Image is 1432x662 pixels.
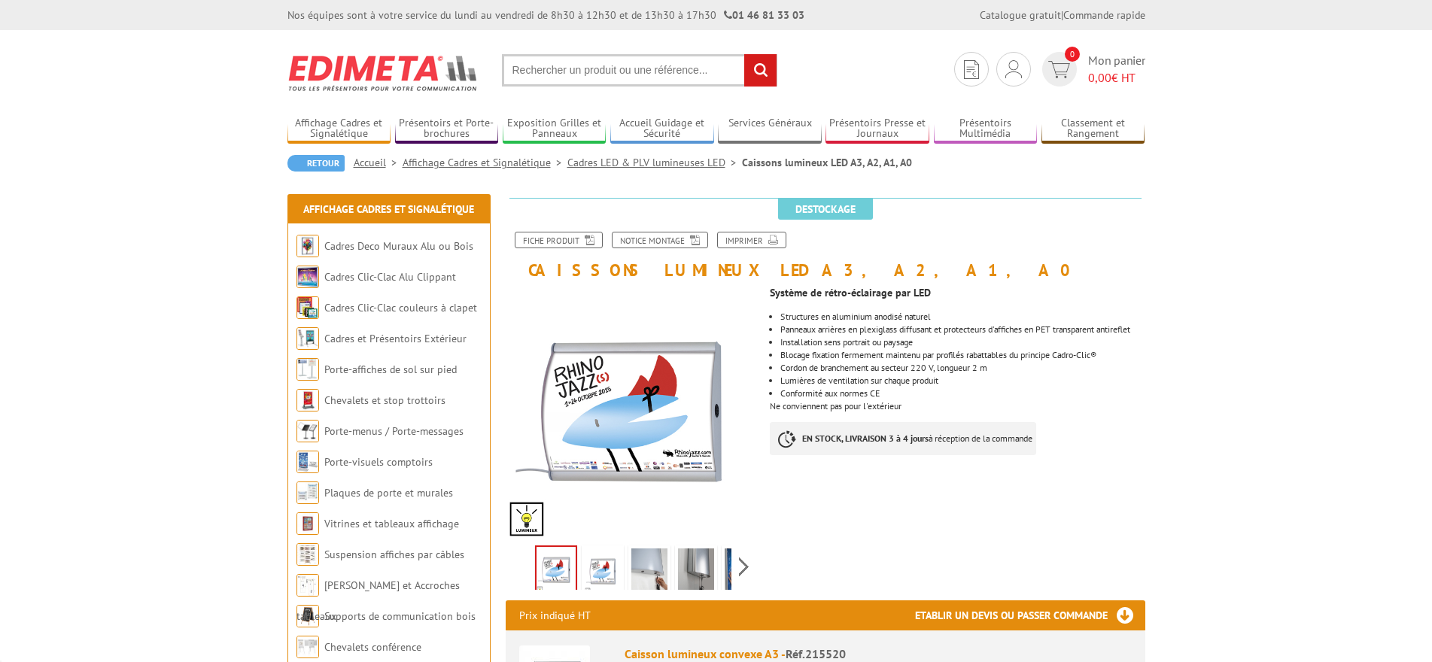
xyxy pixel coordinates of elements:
p: Prix indiqué HT [519,600,591,630]
span: Destockage [778,199,873,220]
img: Edimeta [287,45,479,101]
img: 215520_caissons_lumineux_led_a3_a2_a1_a0_3.jpg [725,548,761,595]
span: Réf.215520 [786,646,846,661]
a: Présentoirs Presse et Journaux [825,117,929,141]
a: Cadres LED & PLV lumineuses LED [567,156,742,169]
img: devis rapide [1048,61,1070,78]
img: affichage_lumineux_215520.gif [585,548,621,595]
img: Porte-visuels comptoirs [296,451,319,473]
span: Mon panier [1088,52,1145,87]
li: Caissons lumineux LED A3, A2, A1, A0 [742,155,912,170]
p: Cordon de branchement au secteur 220 V, longueur 2 m [780,363,1145,372]
p: Système de rétro-éclairage par LED [770,288,1145,297]
a: Présentoirs Multimédia [934,117,1038,141]
img: Chevalets et stop trottoirs [296,389,319,411]
img: 215520_caissons_lumineux_led_a3_a2_a1_a0_2.jpg [678,548,714,595]
a: Cadres et Présentoirs Extérieur [324,332,467,345]
img: Cadres Clic-Clac Alu Clippant [296,266,319,288]
li: Installation sens portrait ou paysage [780,338,1145,347]
li: Lumières de ventilation sur chaque produit [780,376,1145,385]
p: Blocage fixation fermement maintenu par profilés rabattables du principe Cadro-Clic® [780,351,1145,360]
img: affichage_lumineux_215520-_1_.jpg [506,287,759,540]
img: Porte-affiches de sol sur pied [296,358,319,381]
img: Cadres Deco Muraux Alu ou Bois [296,235,319,257]
a: Chevalets et stop trottoirs [324,393,445,407]
img: Plaques de porte et murales [296,481,319,504]
a: Porte-affiches de sol sur pied [324,363,457,376]
a: Catalogue gratuit [980,8,1061,22]
img: Porte-menus / Porte-messages [296,420,319,442]
img: Cadres et Présentoirs Extérieur [296,327,319,350]
img: Cadres Clic-Clac couleurs à clapet [296,296,319,319]
img: devis rapide [964,60,979,79]
span: 0,00 [1088,70,1111,85]
img: Vitrines et tableaux affichage [296,512,319,535]
a: Chevalets conférence [324,640,421,654]
a: Accueil Guidage et Sécurité [610,117,714,141]
p: Conformité aux normes CE [780,389,1145,398]
a: Affichage Cadres et Signalétique [287,117,391,141]
a: Supports de communication bois [324,609,476,623]
a: Plaques de porte et murales [324,486,453,500]
div: Nos équipes sont à votre service du lundi au vendredi de 8h30 à 12h30 et de 13h30 à 17h30 [287,8,804,23]
input: Rechercher un produit ou une référence... [502,54,777,87]
input: rechercher [744,54,777,87]
a: Accueil [354,156,403,169]
div: | [980,8,1145,23]
p: à réception de la commande [770,422,1036,455]
a: Classement et Rangement [1041,117,1145,141]
img: devis rapide [1005,60,1022,78]
a: Cadres Clic-Clac Alu Clippant [324,270,456,284]
a: Suspension affiches par câbles [324,548,464,561]
img: Suspension affiches par câbles [296,543,319,566]
h3: Etablir un devis ou passer commande [915,600,1145,630]
a: Porte-menus / Porte-messages [324,424,464,438]
p: Panneaux arrières en plexiglass diffusant et protecteurs d'affiches en PET transparent antireflet [780,325,1145,334]
strong: EN STOCK, LIVRAISON 3 à 4 jours [802,433,929,444]
img: 215520_caissons_lumineux_led_a3_a2_a1_a0.jpg [631,548,667,595]
div: Ne conviennent pas pour l'extérieur [770,279,1156,470]
p: Structures en aluminium anodisé naturel [780,312,1145,321]
a: Exposition Grilles et Panneaux [503,117,607,141]
a: Présentoirs et Porte-brochures [395,117,499,141]
img: Cimaises et Accroches tableaux [296,574,319,597]
strong: 01 46 81 33 03 [724,8,804,22]
a: Porte-visuels comptoirs [324,455,433,469]
span: 0 [1065,47,1080,62]
a: Fiche produit [515,232,603,248]
a: Imprimer [717,232,786,248]
a: Cadres Deco Muraux Alu ou Bois [324,239,473,253]
span: € HT [1088,69,1145,87]
a: Notice Montage [612,232,708,248]
a: devis rapide 0 Mon panier 0,00€ HT [1038,52,1145,87]
img: affichage_lumineux_215520-_1_.jpg [537,547,576,594]
a: Retour [287,155,345,172]
a: Commande rapide [1063,8,1145,22]
a: [PERSON_NAME] et Accroches tableaux [296,578,460,623]
a: Cadres Clic-Clac couleurs à clapet [324,301,477,314]
a: Affichage Cadres et Signalétique [303,202,474,216]
a: Vitrines et tableaux affichage [324,517,459,530]
span: Next [737,554,751,579]
a: Affichage Cadres et Signalétique [403,156,567,169]
a: Services Généraux [718,117,822,141]
img: Chevalets conférence [296,636,319,658]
